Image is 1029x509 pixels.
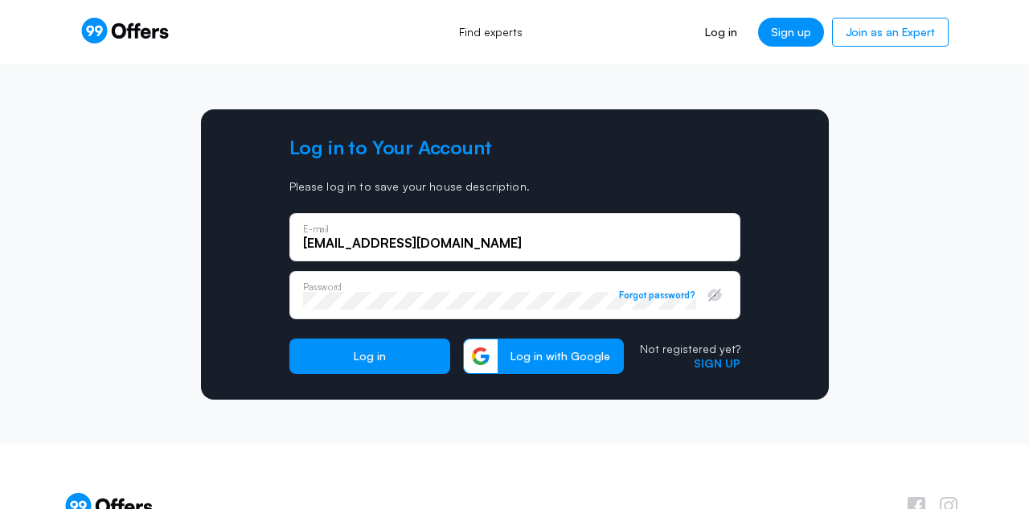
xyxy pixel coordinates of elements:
[832,18,949,47] a: Join as an Expert
[692,18,749,47] a: Log in
[441,14,540,50] a: Find experts
[758,18,824,47] a: Sign up
[640,342,740,356] p: Not registered yet?
[289,339,450,374] button: Log in
[303,224,328,233] p: E-mail
[498,349,623,363] span: Log in with Google
[694,356,740,370] a: Sign up
[619,289,695,301] button: Forgot password?
[289,179,740,194] p: Please log in to save your house description.
[303,282,342,291] p: Password
[463,339,624,374] button: Log in with Google
[289,135,740,160] h2: Log in to Your Account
